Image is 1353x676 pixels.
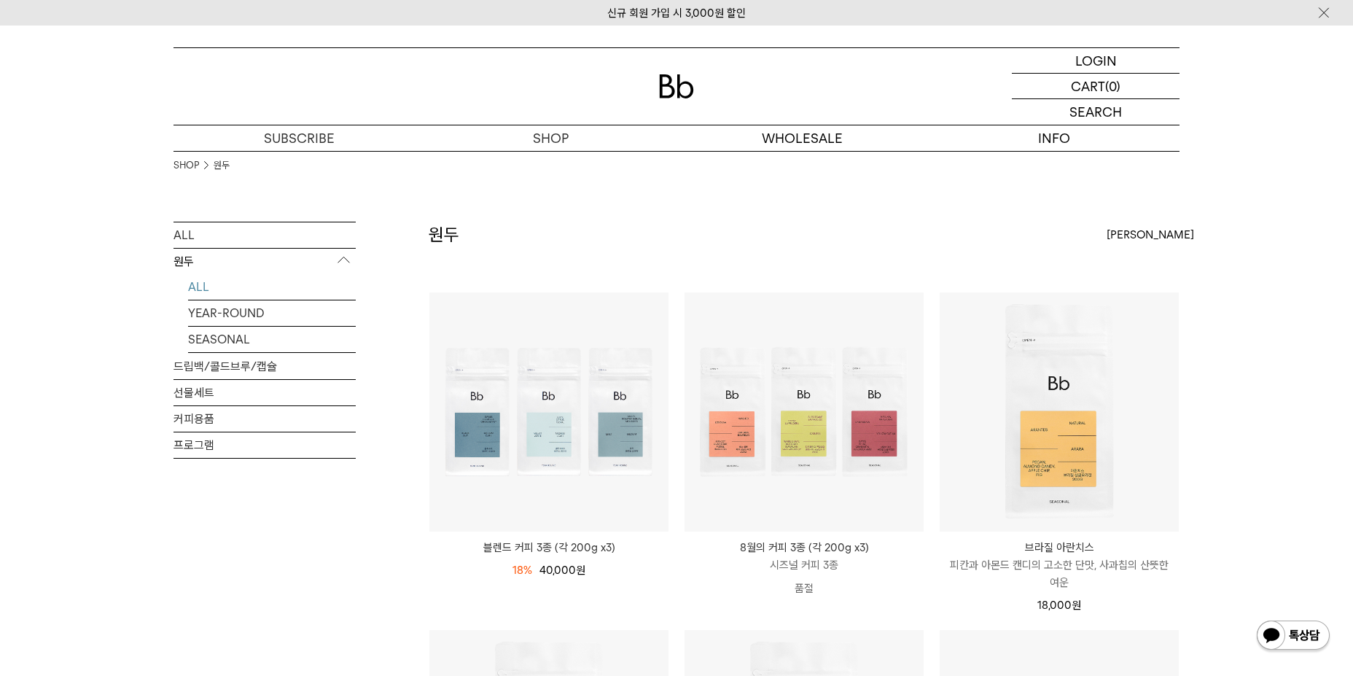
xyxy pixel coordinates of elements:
span: [PERSON_NAME] [1107,226,1194,244]
p: 원두 [173,249,356,275]
a: SEASONAL [188,327,356,352]
a: ALL [173,222,356,248]
p: WHOLESALE [676,125,928,151]
p: 8월의 커피 3종 (각 200g x3) [685,539,924,556]
p: INFO [928,125,1180,151]
img: 브라질 아란치스 [940,292,1179,532]
a: YEAR-ROUND [188,300,356,326]
a: 8월의 커피 3종 (각 200g x3) 시즈널 커피 3종 [685,539,924,574]
span: 18,000 [1037,599,1081,612]
span: 40,000 [539,564,585,577]
img: 블렌드 커피 3종 (각 200g x3) [429,292,668,532]
p: 브라질 아란치스 [940,539,1179,556]
div: 18% [512,562,532,579]
p: 시즈널 커피 3종 [685,556,924,574]
p: SEARCH [1069,99,1122,125]
a: 선물세트 [173,380,356,405]
span: 원 [576,564,585,577]
a: SHOP [425,125,676,151]
p: CART [1071,74,1105,98]
p: 피칸과 아몬드 캔디의 고소한 단맛, 사과칩의 산뜻한 여운 [940,556,1179,591]
p: (0) [1105,74,1120,98]
img: 8월의 커피 3종 (각 200g x3) [685,292,924,532]
img: 로고 [659,74,694,98]
a: 브라질 아란치스 피칸과 아몬드 캔디의 고소한 단맛, 사과칩의 산뜻한 여운 [940,539,1179,591]
a: ALL [188,274,356,300]
a: 드립백/콜드브루/캡슐 [173,354,356,379]
p: 품절 [685,574,924,603]
a: 신규 회원 가입 시 3,000원 할인 [607,7,746,20]
a: SUBSCRIBE [173,125,425,151]
a: CART (0) [1012,74,1180,99]
a: 블렌드 커피 3종 (각 200g x3) [429,539,668,556]
p: LOGIN [1075,48,1117,73]
a: 커피용품 [173,406,356,432]
h2: 원두 [429,222,459,247]
img: 카카오톡 채널 1:1 채팅 버튼 [1255,619,1331,654]
span: 원 [1072,599,1081,612]
a: LOGIN [1012,48,1180,74]
a: 원두 [214,158,230,173]
a: SHOP [173,158,199,173]
a: 프로그램 [173,432,356,458]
